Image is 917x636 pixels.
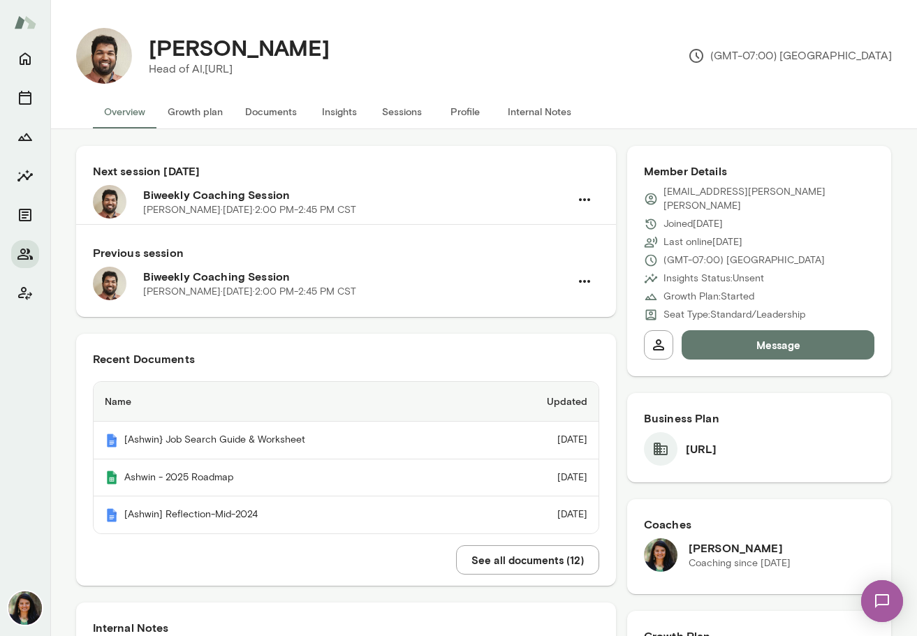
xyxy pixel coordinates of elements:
p: (GMT-07:00) [GEOGRAPHIC_DATA] [688,47,892,64]
p: Head of AI, [URL] [149,61,330,77]
h6: Biweekly Coaching Session [143,186,570,203]
th: [Ashwin] Reflection-Mid-2024 [94,496,487,533]
button: Insights [11,162,39,190]
button: See all documents (12) [456,545,599,575]
th: Updated [487,382,599,422]
p: Last online [DATE] [663,235,742,249]
button: Internal Notes [497,95,582,128]
h6: Coaches [644,516,875,533]
img: Mento [105,434,119,448]
p: Joined [DATE] [663,217,723,231]
p: [EMAIL_ADDRESS][PERSON_NAME][PERSON_NAME] [663,185,875,213]
p: (GMT-07:00) [GEOGRAPHIC_DATA] [663,253,825,267]
th: Ashwin - 2025 Roadmap [94,459,487,497]
img: Mento [105,471,119,485]
p: [PERSON_NAME] · [DATE] · 2:00 PM-2:45 PM CST [143,285,356,299]
button: Sessions [11,84,39,112]
button: Documents [234,95,308,128]
th: Name [94,382,487,422]
th: [Ashwin} Job Search Guide & Worksheet [94,422,487,459]
h6: [PERSON_NAME] [689,540,791,556]
td: [DATE] [487,496,599,533]
button: Client app [11,279,39,307]
button: Message [682,330,875,360]
button: Home [11,45,39,73]
h4: [PERSON_NAME] [149,34,330,61]
img: Nina Patel [644,538,677,572]
button: Documents [11,201,39,229]
img: Ashwin Hegde [76,28,132,84]
h6: Biweekly Coaching Session [143,268,570,285]
td: [DATE] [487,459,599,497]
p: Insights Status: Unsent [663,272,764,286]
h6: Internal Notes [93,619,599,636]
button: Overview [93,95,156,128]
button: Members [11,240,39,268]
h6: Recent Documents [93,350,599,367]
h6: Next session [DATE] [93,163,599,179]
button: Profile [434,95,497,128]
button: Insights [308,95,371,128]
img: Mento [105,508,119,522]
button: Sessions [371,95,434,128]
h6: [URL] [686,441,717,457]
p: Growth Plan: Started [663,290,754,304]
td: [DATE] [487,422,599,459]
button: Growth Plan [11,123,39,151]
h6: Previous session [93,244,599,261]
img: Mento [14,9,36,36]
p: Seat Type: Standard/Leadership [663,308,805,322]
h6: Business Plan [644,410,875,427]
p: [PERSON_NAME] · [DATE] · 2:00 PM-2:45 PM CST [143,203,356,217]
img: Nina Patel [8,591,42,625]
h6: Member Details [644,163,875,179]
button: Growth plan [156,95,234,128]
p: Coaching since [DATE] [689,556,791,570]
